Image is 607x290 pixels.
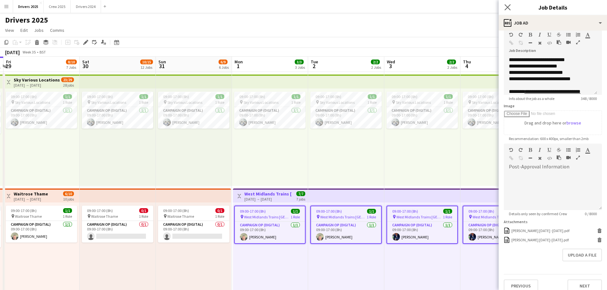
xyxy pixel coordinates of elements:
span: Recommendation: 600 x 400px, smaller than 2mb [504,136,594,141]
app-card-role: Campaign Op (Digital)0/109:00-17:00 (8h) [82,221,153,243]
span: Info about the job as a whole [504,96,560,101]
button: Fullscreen [576,155,580,160]
span: 29 [5,62,11,70]
app-job-card: 09:00-17:00 (8h)1/1 Sky Various Locations1 RoleCampaign Op (Digital)1/109:00-17:00 (8h)[PERSON_NAME] [234,92,306,129]
h3: Waitrose Thame [14,191,48,197]
div: BST [40,50,46,54]
app-card-role: Campaign Op (Digital)1/109:00-17:00 (8h)[PERSON_NAME] [310,107,382,129]
span: 1 Role [215,100,224,105]
app-card-role: Campaign Op (Digital)1/109:00-17:00 (8h)[PERSON_NAME] [387,222,457,243]
span: 1 Role [63,214,72,219]
app-job-card: 09:00-17:00 (8h)0/1 Waitrose Thame1 RoleCampaign Op (Digital)0/109:00-17:00 (8h) [82,206,153,243]
span: 4 [462,62,471,70]
button: Ordered List [576,32,580,37]
span: 1 Role [291,215,300,219]
span: 2/2 [447,60,456,64]
button: Underline [547,147,552,152]
div: Rob B 2-5 September.pdf [511,237,569,242]
span: 09:00-17:00 (8h) [392,94,417,99]
a: Jobs [32,26,46,34]
span: 09:00-17:00 (8h) [87,208,113,213]
span: Mon [235,59,243,65]
span: 10/15 [140,60,153,64]
span: 31 [157,62,166,70]
span: 09:00-17:00 (8h) [315,94,341,99]
div: 09:00-17:00 (8h)1/1 West Midlands Trains [GEOGRAPHIC_DATA]1 RoleCampaign Op (Digital)1/109:00-17:... [463,206,534,244]
span: Jobs [34,27,44,33]
span: Waitrose Thame [91,214,118,219]
app-job-card: 09:00-17:00 (8h)1/1 Sky Various Locations1 RoleCampaign Op (Digital)1/109:00-17:00 (8h)[PERSON_NAME] [387,92,458,129]
div: 2 Jobs [447,65,457,70]
span: 1/1 [139,94,148,99]
div: 10 jobs [63,196,74,202]
app-job-card: 09:00-17:00 (8h)1/1 Waitrose Thame1 RoleCampaign Op (Digital)1/109:00-17:00 (8h)[PERSON_NAME] [6,206,77,243]
span: Comms [50,27,64,33]
span: 0 / 8000 [580,211,602,216]
span: 09:00-17:00 (8h) [468,94,494,99]
span: 1/1 [367,209,376,214]
span: Details only seen by confirmed Crew [504,211,572,216]
button: Insert video [566,155,571,160]
span: Sky Various Locations [15,100,50,105]
span: 1/1 [63,208,72,213]
span: 6/9 [219,60,228,64]
span: 23/29 [61,77,74,82]
button: Text Color [585,32,590,37]
app-card-role: Campaign Op (Digital)1/109:00-17:00 (8h)[PERSON_NAME] [234,107,306,129]
span: 1/1 [444,94,453,99]
button: Clear Formatting [538,40,542,46]
span: West Midlands Trains [GEOGRAPHIC_DATA] [396,215,443,219]
span: Edit [20,27,28,33]
div: [DATE] → [DATE] [14,83,60,88]
span: 2 [310,62,318,70]
div: Steve H 31 August -2 September.pdf [511,228,569,233]
button: Text Color [585,147,590,152]
div: 28 jobs [63,82,74,88]
span: Thu [463,59,471,65]
span: 30 [81,62,89,70]
button: Clear Formatting [538,156,542,161]
span: Sat [82,59,89,65]
span: 1 [234,62,243,70]
button: HTML Code [547,156,552,161]
span: Waitrose Thame [15,214,42,219]
h3: Job Details [499,3,607,11]
h3: West Midlands Trains [GEOGRAPHIC_DATA] [244,191,292,197]
app-job-card: 09:00-17:00 (8h)1/1 West Midlands Trains [GEOGRAPHIC_DATA]1 RoleCampaign Op (Digital)1/109:00-17:... [387,206,458,244]
app-card-role: Campaign Op (Digital)1/109:00-17:00 (8h)[PERSON_NAME] [158,107,229,129]
span: 09:00-17:00 (8h) [163,208,189,213]
span: Sky Various Locations [167,100,202,105]
button: Insert video [566,40,571,45]
app-card-role: Campaign Op (Digital)1/109:00-17:00 (8h)[PERSON_NAME] [6,107,77,129]
button: Paste as plain text [557,155,561,160]
a: Edit [18,26,30,34]
button: Italic [538,32,542,37]
button: Fullscreen [576,40,580,45]
button: Redo [518,147,523,152]
button: HTML Code [547,40,552,46]
span: Sky Various Locations [243,100,278,105]
span: 09:00-17:00 (8h) [239,94,265,99]
span: 09:00-17:00 (8h) [468,209,494,214]
app-job-card: 09:00-17:00 (8h)1/1 Sky Various Locations1 RoleCampaign Op (Digital)1/109:00-17:00 (8h)[PERSON_NAME] [463,92,534,129]
label: Attachments [504,219,528,224]
div: 7 jobs [296,196,305,202]
div: [DATE] → [DATE] [244,197,292,202]
span: 1 Role [63,100,72,105]
button: Bold [528,32,532,37]
span: Tue [311,59,318,65]
span: 1 Role [215,214,224,219]
div: 2 Jobs [371,65,381,70]
span: 1 Role [443,215,452,219]
app-job-card: 09:00-17:00 (8h)0/1 Waitrose Thame1 RoleCampaign Op (Digital)0/109:00-17:00 (8h) [158,206,229,243]
div: [DATE] → [DATE] [14,197,48,202]
span: 3/3 [295,60,304,64]
button: Horizontal Line [528,156,532,161]
app-job-card: 09:00-17:00 (8h)1/1 West Midlands Trains [GEOGRAPHIC_DATA]1 RoleCampaign Op (Digital)1/109:00-17:... [234,206,306,244]
button: Ordered List [576,147,580,152]
button: Unordered List [566,32,571,37]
